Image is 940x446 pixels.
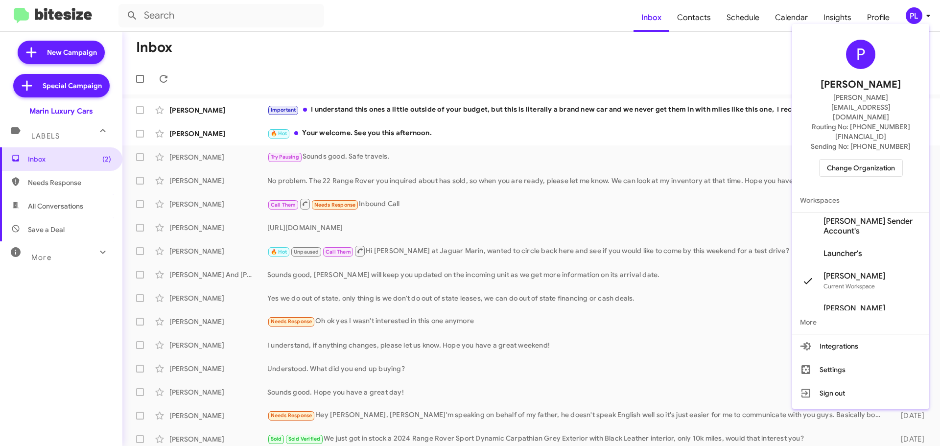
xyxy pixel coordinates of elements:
span: Sending No: [PHONE_NUMBER] [811,141,911,151]
span: Routing No: [PHONE_NUMBER][FINANCIAL_ID] [804,122,917,141]
button: Integrations [792,334,929,358]
span: Workspaces [792,188,929,212]
span: [PERSON_NAME] Sender Account's [823,216,921,236]
span: Current Workspace [823,282,875,290]
span: [PERSON_NAME] [821,77,901,93]
div: P [846,40,875,69]
span: [PERSON_NAME] [823,304,885,313]
span: Launcher's [823,249,862,258]
button: Sign out [792,381,929,405]
span: [PERSON_NAME][EMAIL_ADDRESS][DOMAIN_NAME] [804,93,917,122]
span: More [792,310,929,334]
button: Change Organization [819,159,903,177]
span: Change Organization [827,160,895,176]
button: Settings [792,358,929,381]
span: [PERSON_NAME] [823,271,885,281]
